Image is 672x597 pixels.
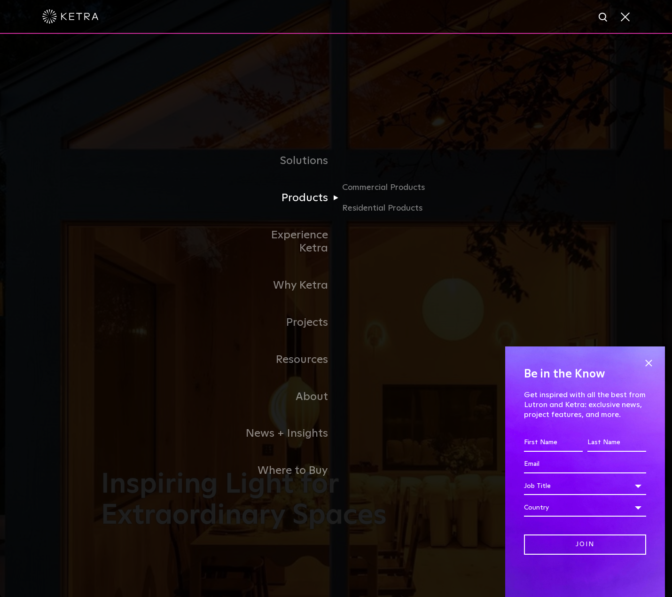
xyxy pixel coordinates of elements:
div: Job Title [524,477,646,495]
a: Where to Buy [240,452,336,489]
img: ketra-logo-2019-white [42,9,99,24]
a: Why Ketra [240,267,336,304]
a: Experience Ketra [240,217,336,267]
p: Get inspired with all the best from Lutron and Ketra: exclusive news, project features, and more. [524,390,646,419]
a: About [240,378,336,416]
a: Solutions [240,142,336,180]
input: First Name [524,434,583,452]
a: Resources [240,341,336,378]
a: News + Insights [240,415,336,452]
img: search icon [598,12,609,24]
a: Products [240,180,336,217]
h4: Be in the Know [524,365,646,383]
a: Residential Products [342,202,432,215]
input: Join [524,534,646,555]
a: Projects [240,304,336,341]
input: Last Name [587,434,646,452]
div: Country [524,499,646,517]
input: Email [524,456,646,473]
a: Commercial Products [342,181,432,202]
div: Navigation Menu [240,142,432,489]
